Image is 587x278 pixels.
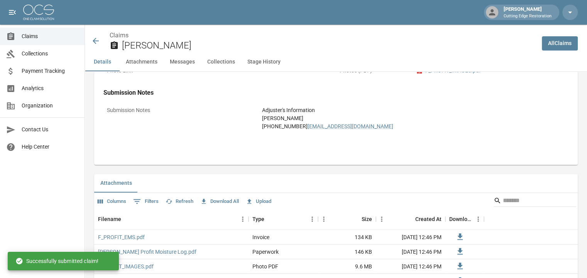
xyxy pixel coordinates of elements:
button: Collections [201,53,241,71]
span: Contact Us [22,126,78,134]
button: open drawer [5,5,20,20]
span: Help Center [22,143,78,151]
button: Upload [244,196,273,208]
div: Created At [376,208,445,230]
div: Type [249,208,318,230]
img: ocs-logo-white-transparent.png [23,5,54,20]
p: Submission Notes [103,103,259,118]
button: Menu [237,213,249,225]
div: anchor tabs [85,53,587,71]
div: Successfully submitted claim! [15,254,98,268]
div: Search [494,194,576,208]
button: Attachments [120,53,164,71]
div: Type [252,208,264,230]
button: Download All [198,196,241,208]
div: Size [362,208,372,230]
a: [EMAIL_ADDRESS][DOMAIN_NAME] [308,123,393,129]
div: Filename [94,208,249,230]
div: Filename [98,208,121,230]
a: AllClaims [542,36,578,50]
button: Attachments [94,174,138,193]
div: 134 KB [318,230,376,245]
div: Created At [415,208,442,230]
span: Claims [22,32,78,40]
span: Analytics [22,84,78,92]
div: [DATE] 12:46 PM [376,245,445,259]
div: Size [318,208,376,230]
button: Select columns [96,196,128,208]
div: Download [445,208,484,230]
a: [PERSON_NAME] Profit Moisture Log.pdf [98,248,196,256]
div: [DATE] 12:46 PM [376,259,445,274]
a: Claims [110,32,129,39]
h4: Submission Notes [103,89,568,97]
p: Cutting Edge Restoration [504,13,551,20]
button: Refresh [164,196,195,208]
div: [PERSON_NAME] [501,5,555,19]
div: Download [449,208,472,230]
a: F_PROFIT_IMAGES.pdf [98,263,154,270]
button: Details [85,53,120,71]
nav: breadcrumb [110,31,536,40]
div: Adjuster's Information [PERSON_NAME] [PHONE_NUMBER] [262,106,393,131]
button: Stage History [241,53,287,71]
button: Messages [164,53,201,71]
button: Menu [306,213,318,225]
div: Invoice [252,233,269,241]
div: Paperwork [252,248,279,256]
div: related-list tabs [94,174,578,193]
button: Show filters [131,195,161,208]
span: Collections [22,50,78,58]
div: 9.6 MB [318,259,376,274]
a: F_PROFIT_EMS.pdf [98,233,145,241]
span: Payment Tracking [22,67,78,75]
span: Organization [22,102,78,110]
button: Menu [472,213,484,225]
div: [DATE] 12:46 PM [376,230,445,245]
div: Photo PDF [252,263,278,270]
h2: [PERSON_NAME] [122,40,536,51]
button: Menu [318,213,330,225]
div: 146 KB [318,245,376,259]
button: Menu [376,213,387,225]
